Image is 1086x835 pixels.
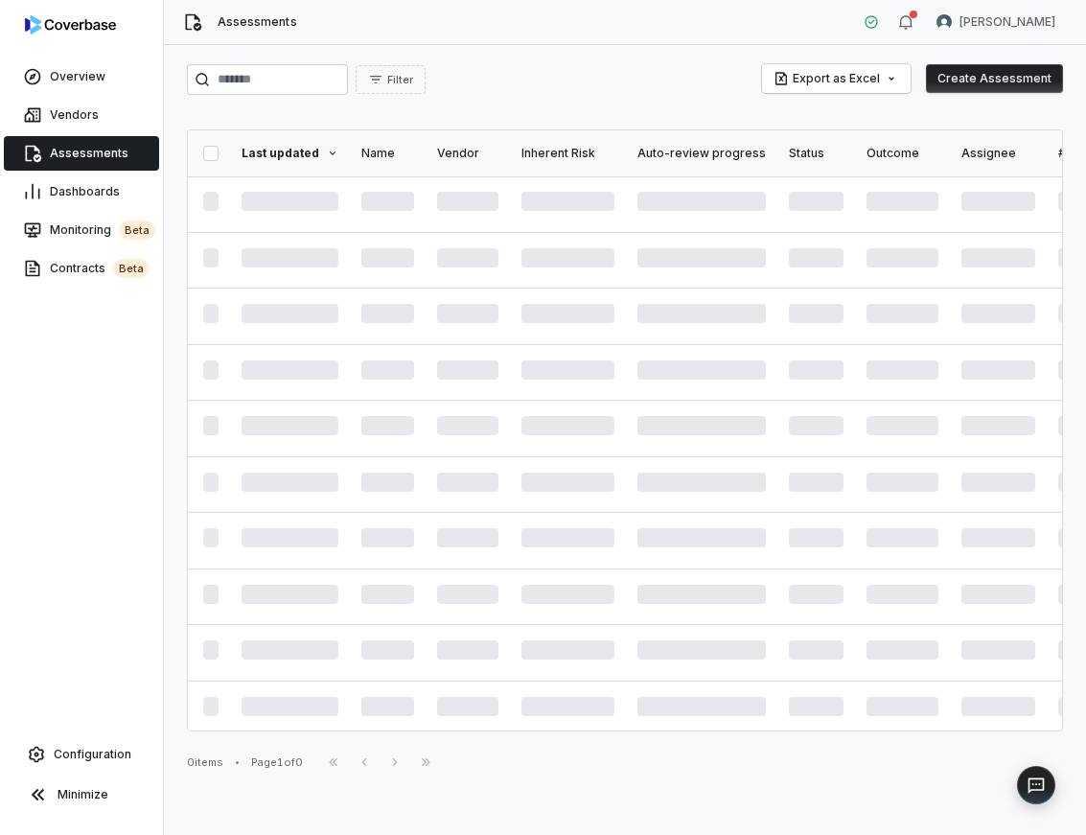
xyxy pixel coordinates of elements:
span: beta [113,259,150,278]
div: Vendor [437,146,498,161]
span: Overview [50,69,105,84]
a: Assessments [4,136,159,171]
a: Dashboards [4,174,159,209]
div: Status [789,146,843,161]
button: Export as Excel [762,64,911,93]
button: Create Assessment [926,64,1063,93]
a: Contractsbeta [4,251,159,286]
div: Page 1 of 0 [251,755,303,770]
div: Last updated [242,146,338,161]
span: Monitoring [50,220,155,240]
span: Dashboards [50,184,120,199]
span: Vendors [50,107,99,123]
div: Auto-review progress [637,146,766,161]
div: 0 items [187,755,223,770]
div: Inherent Risk [521,146,614,161]
div: Assignee [961,146,1035,161]
button: Minimize [8,776,155,814]
a: Overview [4,59,159,94]
img: Coverbase logo [25,15,116,35]
span: Assessments [50,146,128,161]
span: Contracts [50,259,150,278]
button: Filter [356,65,426,94]
div: • [235,755,240,769]
div: Name [361,146,414,161]
span: Minimize [58,787,108,802]
span: Filter [387,73,413,87]
a: Vendors [4,98,159,132]
a: Configuration [8,737,155,772]
span: [PERSON_NAME] [959,14,1055,30]
button: Tom Jodoin avatar[PERSON_NAME] [925,8,1067,36]
span: Configuration [54,747,131,762]
img: Tom Jodoin avatar [936,14,952,30]
a: Monitoringbeta [4,213,159,247]
span: Assessments [218,14,296,30]
div: Outcome [866,146,938,161]
span: beta [119,220,155,240]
